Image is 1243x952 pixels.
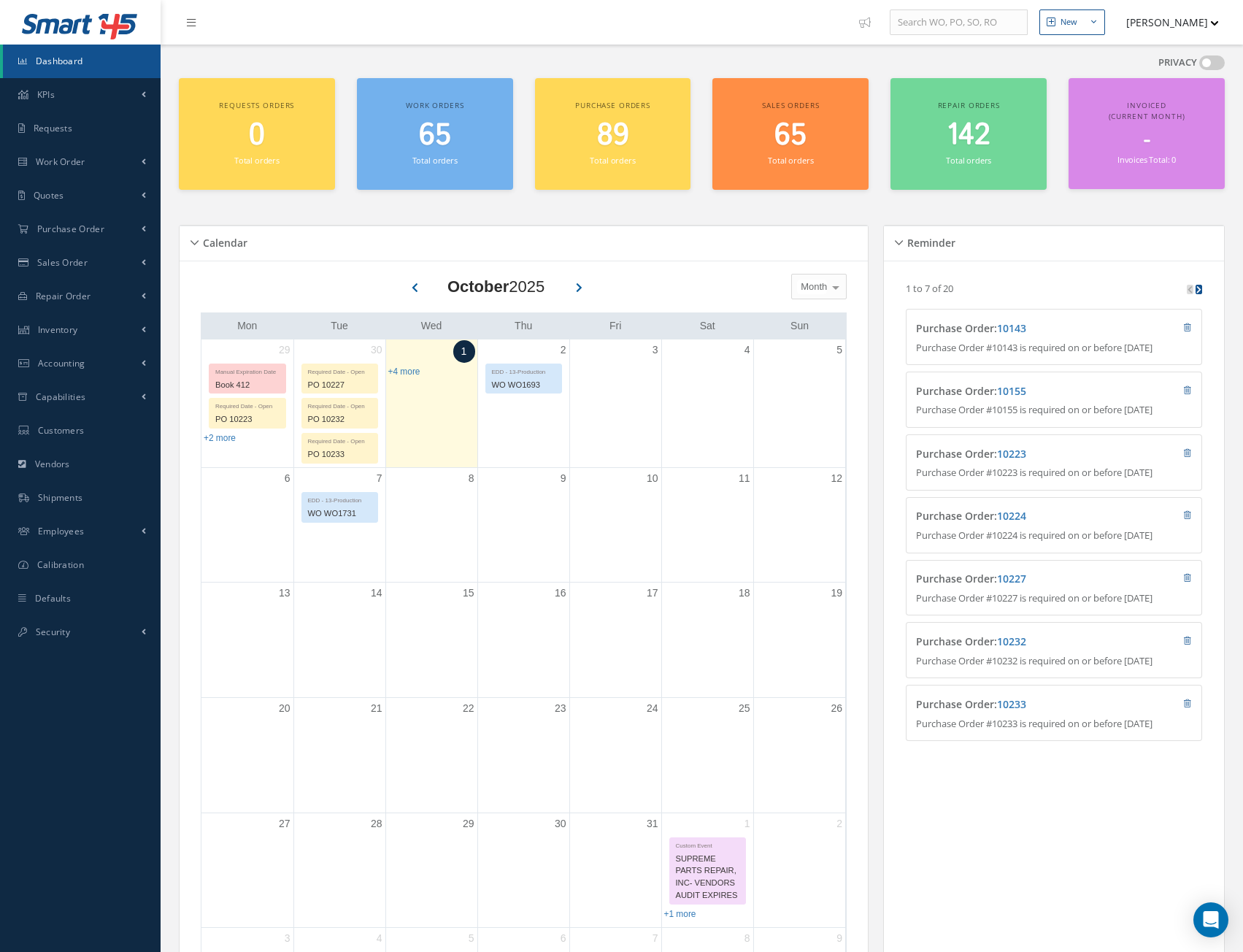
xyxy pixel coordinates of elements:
div: PO 10223 [209,411,285,428]
div: Required Date - Open [302,364,377,377]
a: October 31, 2025 [644,813,661,834]
a: October 2, 2025 [558,339,569,361]
div: Required Date - Open [209,399,285,411]
a: 10143 [997,321,1026,335]
a: 10223 [997,447,1026,461]
span: : [994,384,1026,398]
span: Requests orders [219,100,294,110]
td: October 9, 2025 [477,467,569,583]
td: October 23, 2025 [477,697,569,813]
a: October 6, 2025 [282,468,293,489]
a: Invoiced (Current Month) - Invoices Total: 0 [1069,78,1225,189]
span: Work Order [36,156,85,168]
a: Thursday [512,317,535,335]
td: October 18, 2025 [661,583,753,698]
span: Customers [38,424,85,437]
td: October 27, 2025 [201,813,293,928]
a: Friday [607,317,624,335]
p: Purchase Order #10143 is required on or before [DATE] [916,341,1192,356]
a: September 30, 2025 [368,339,385,361]
td: October 28, 2025 [293,813,385,928]
a: October 20, 2025 [276,698,293,719]
a: November 9, 2025 [834,928,845,949]
a: Show 2 more events [204,433,236,443]
span: : [994,634,1026,648]
p: Purchase Order #10233 is required on or before [DATE] [916,717,1192,732]
a: October 27, 2025 [276,813,293,834]
small: Total orders [590,155,635,166]
div: Book 412 [209,377,285,394]
a: October 3, 2025 [650,339,661,361]
span: : [994,509,1026,523]
a: October 11, 2025 [736,468,753,489]
a: October 13, 2025 [276,583,293,604]
p: Purchase Order #10232 is required on or before [DATE] [916,654,1192,669]
td: October 12, 2025 [753,467,845,583]
a: November 1, 2025 [742,813,753,834]
div: Required Date - Open [302,434,377,446]
span: Purchase Order [37,223,104,235]
td: October 20, 2025 [201,697,293,813]
a: 10224 [997,509,1026,523]
p: Purchase Order #10223 is required on or before [DATE] [916,466,1192,480]
a: 10155 [997,384,1026,398]
span: Sales orders [762,100,819,110]
span: (Current Month) [1109,111,1185,121]
span: Inventory [38,323,78,336]
a: Sunday [788,317,812,335]
a: October 12, 2025 [828,468,845,489]
td: October 11, 2025 [661,467,753,583]
span: : [994,447,1026,461]
a: October 23, 2025 [552,698,569,719]
a: November 3, 2025 [282,928,293,949]
td: October 31, 2025 [569,813,661,928]
td: September 29, 2025 [201,339,293,468]
p: Purchase Order #10224 is required on or before [DATE] [916,529,1192,543]
span: Defaults [35,592,71,604]
a: October 26, 2025 [828,698,845,719]
p: Purchase Order #10155 is required on or before [DATE] [916,403,1192,418]
a: Requests orders 0 Total orders [179,78,335,190]
span: Quotes [34,189,64,201]
a: October 7, 2025 [374,468,385,489]
a: September 29, 2025 [276,339,293,361]
h4: Purchase Order [916,510,1117,523]
input: Search WO, PO, SO, RO [890,9,1028,36]
button: New [1039,9,1105,35]
span: Security [36,626,70,638]
span: Accounting [38,357,85,369]
p: 1 to 7 of 20 [906,282,953,295]
div: PO 10233 [302,446,377,463]
small: Total orders [412,155,458,166]
h4: Purchase Order [916,573,1117,586]
span: 65 [419,115,451,156]
a: October 19, 2025 [828,583,845,604]
a: Tuesday [328,317,351,335]
span: Purchase orders [575,100,650,110]
span: Employees [38,525,85,537]
a: October 25, 2025 [736,698,753,719]
a: October 22, 2025 [460,698,477,719]
a: November 2, 2025 [834,813,845,834]
a: Show 4 more events [388,366,420,377]
label: PRIVACY [1158,55,1197,70]
span: Shipments [38,491,83,504]
td: October 29, 2025 [385,813,477,928]
div: Manual Expiration Date [209,364,285,377]
a: October 21, 2025 [368,698,385,719]
div: WO WO1693 [486,377,561,394]
td: October 30, 2025 [477,813,569,928]
td: November 2, 2025 [753,813,845,928]
a: October 1, 2025 [453,340,475,363]
div: Custom Event [670,838,745,851]
td: October 15, 2025 [385,583,477,698]
td: October 1, 2025 [385,339,477,468]
a: 10233 [997,697,1026,711]
span: Repair orders [938,100,1000,110]
a: Work orders 65 Total orders [357,78,513,190]
div: EDD - 13-Production [302,493,377,505]
div: PO 10232 [302,411,377,428]
span: 65 [774,115,807,156]
a: October 5, 2025 [834,339,845,361]
a: October 24, 2025 [644,698,661,719]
